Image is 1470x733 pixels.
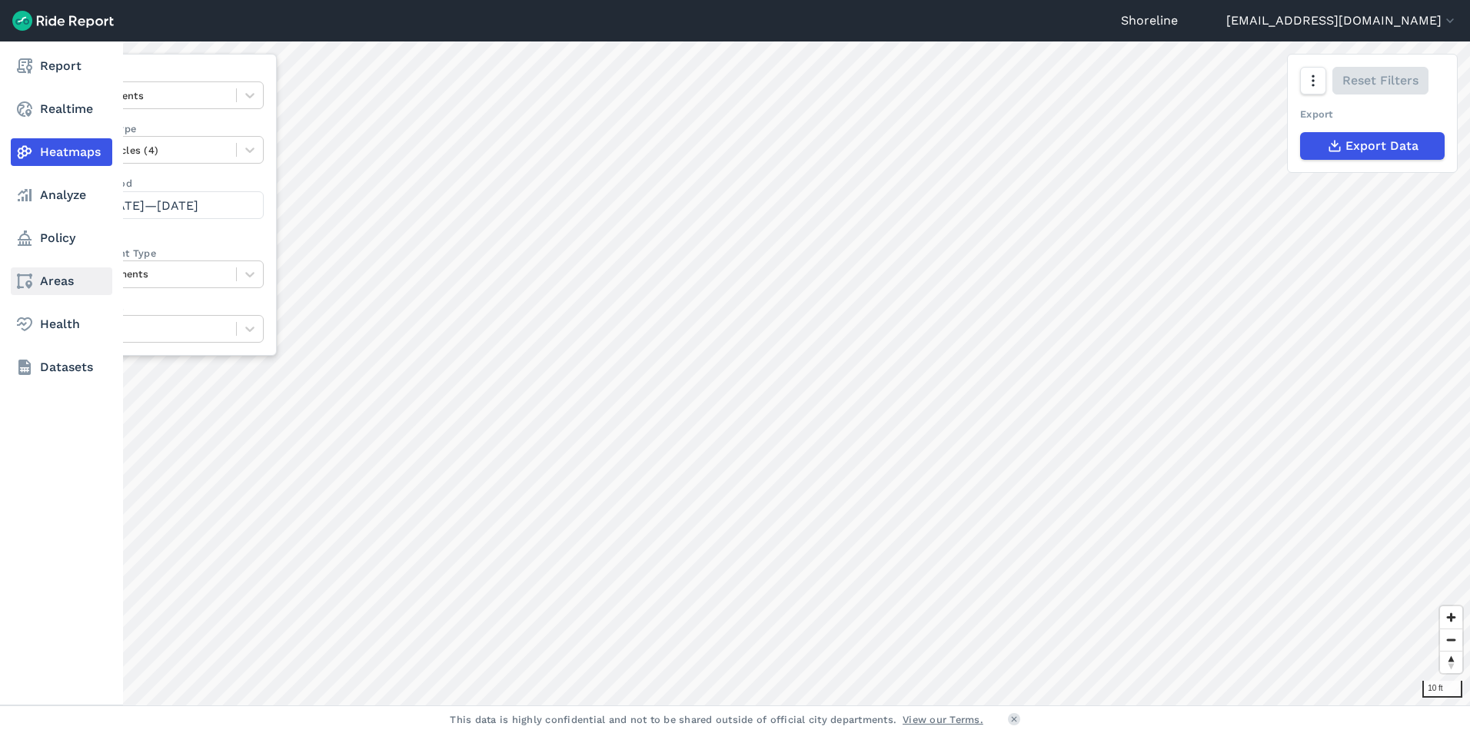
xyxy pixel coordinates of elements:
span: [DATE]—[DATE] [103,198,198,213]
img: Ride Report [12,11,114,31]
div: Export [1300,107,1445,121]
button: Zoom out [1440,629,1462,651]
label: Operators [75,300,264,315]
a: Realtime [11,95,112,123]
button: [DATE]—[DATE] [75,191,264,219]
button: Zoom in [1440,606,1462,629]
div: 10 ft [1422,681,1462,698]
label: Data Type [75,67,264,81]
label: Vehicle Type [75,121,264,136]
button: Export Data [1300,132,1445,160]
a: Policy [11,224,112,252]
span: Export Data [1345,137,1418,155]
a: Areas [11,267,112,295]
a: Heatmaps [11,138,112,166]
a: Analyze [11,181,112,209]
label: Data Period [75,176,264,191]
button: [EMAIL_ADDRESS][DOMAIN_NAME] [1226,12,1458,30]
span: Reset Filters [1342,71,1418,90]
a: Report [11,52,112,80]
a: View our Terms. [903,712,983,727]
a: Datasets [11,353,112,381]
label: Curb Event Type [75,246,264,260]
a: Health [11,310,112,338]
a: Shoreline [1121,12,1178,30]
button: Reset Filters [1332,67,1428,95]
button: Reset bearing to north [1440,651,1462,673]
canvas: Map [49,41,1470,705]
